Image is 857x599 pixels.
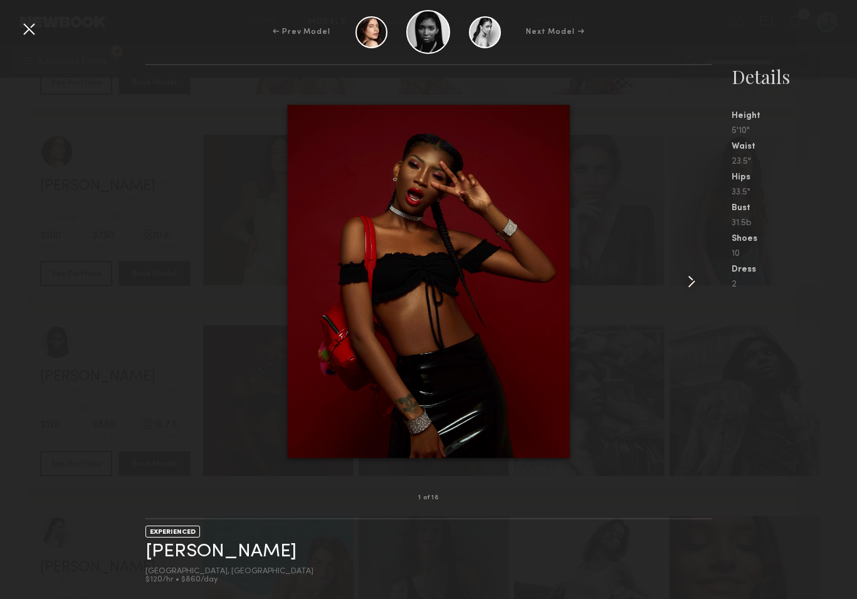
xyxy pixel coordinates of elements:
[732,204,857,213] div: Bust
[145,526,200,538] div: EXPERIENCED
[732,157,857,166] div: 23.5"
[732,250,857,258] div: 10
[732,265,857,274] div: Dress
[732,64,857,89] div: Details
[145,568,313,576] div: [GEOGRAPHIC_DATA], [GEOGRAPHIC_DATA]
[732,280,857,289] div: 2
[732,112,857,120] div: Height
[526,26,584,38] div: Next Model →
[732,188,857,197] div: 33.5"
[732,127,857,135] div: 5'10"
[145,542,297,561] a: [PERSON_NAME]
[273,26,330,38] div: ← Prev Model
[732,235,857,243] div: Shoes
[418,495,439,501] div: 1 of 18
[732,219,857,228] div: 31.5b
[732,142,857,151] div: Waist
[145,576,313,584] div: $120/hr • $860/day
[732,173,857,182] div: Hips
